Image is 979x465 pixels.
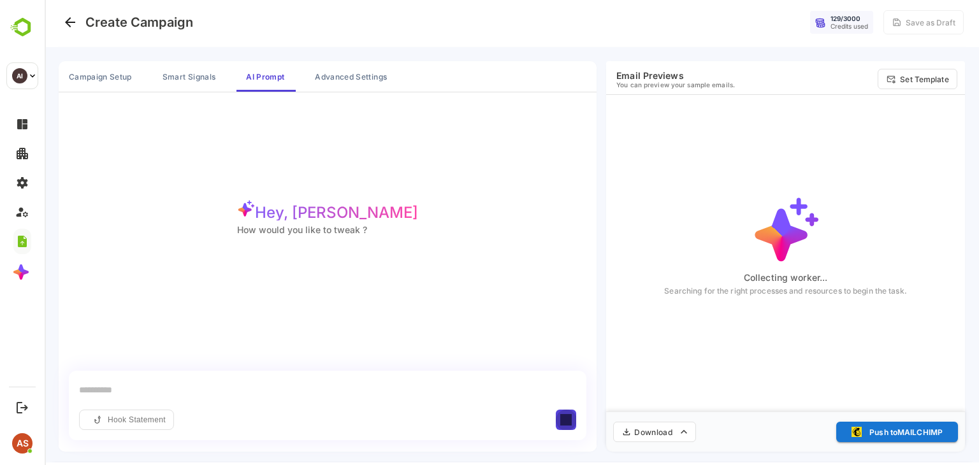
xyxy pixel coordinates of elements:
[861,20,911,30] div: Save as Draft
[14,64,552,94] div: campaign tabs
[192,203,373,223] h4: Hey, [PERSON_NAME]
[14,64,98,94] button: Campaign Setup
[825,430,898,440] p: Push to MAILCHIMP
[15,15,36,35] button: Go back
[569,424,651,445] button: Download
[191,64,250,94] button: AI Prompt
[620,289,862,299] p: Searching for the right processes and resources to begin the task.
[6,15,39,39] img: BambooboxLogoMark.f1c84d78b4c51b1a7b5f700c9845e183.svg
[12,433,33,454] div: AS
[34,412,129,433] button: Hook Statement
[855,77,904,87] p: Set Template
[260,64,352,94] button: Advanced Settings
[13,399,31,416] button: Logout
[699,275,783,285] p: Collecting worker...
[572,73,690,83] h6: Email Previews
[786,25,823,32] div: Credits used
[12,68,27,83] div: AI
[572,83,690,91] p: You can preview your sample emails.
[839,13,919,37] button: Save as Draft
[108,64,181,94] button: Smart Signals
[833,71,913,92] button: Set Template
[41,17,149,32] h4: Create Campaign
[192,228,323,237] h6: How would you like to tweak ?
[792,424,913,445] button: Push toMAILCHIMP
[786,17,816,25] div: 129 / 3000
